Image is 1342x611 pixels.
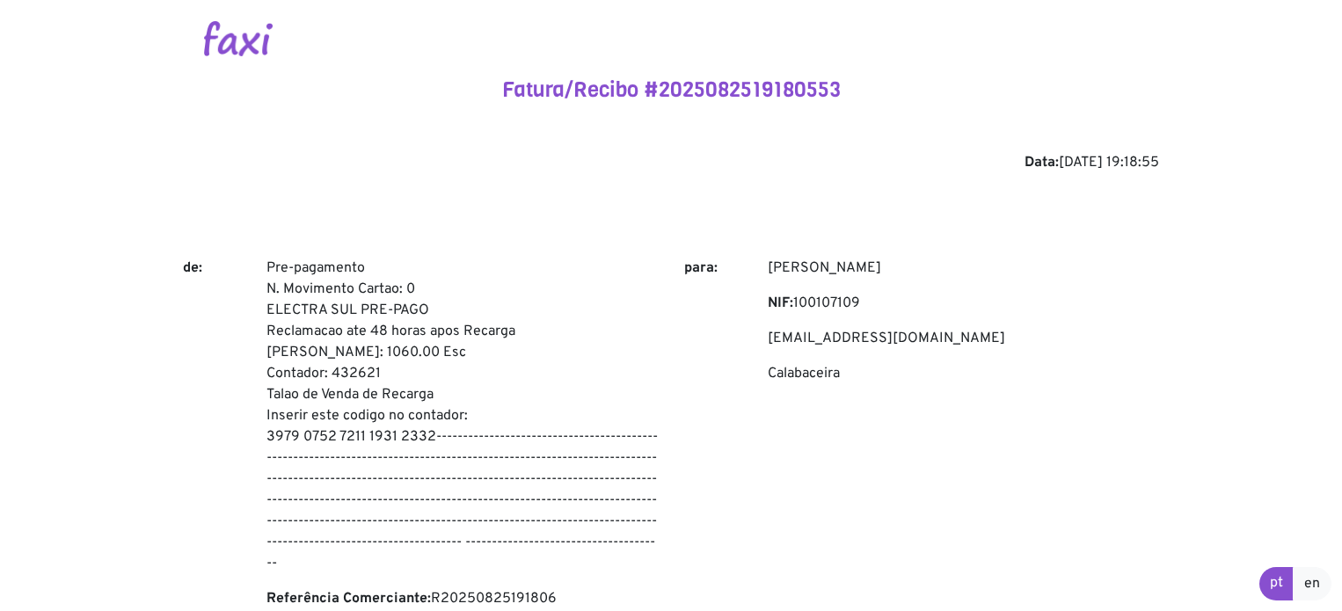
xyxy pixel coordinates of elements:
[183,77,1159,103] h4: Fatura/Recibo #2025082519180553
[768,293,1159,314] p: 100107109
[266,588,658,609] p: R20250825191806
[1025,154,1059,171] b: Data:
[768,295,793,312] b: NIF:
[183,259,202,277] b: de:
[183,152,1159,173] div: [DATE] 19:18:55
[266,258,658,574] p: Pre-pagamento N. Movimento Cartao: 0 ELECTRA SUL PRE-PAGO Reclamacao ate 48 horas apos Recarga [P...
[1293,567,1331,600] a: en
[684,259,718,277] b: para:
[768,328,1159,349] p: [EMAIL_ADDRESS][DOMAIN_NAME]
[266,590,431,607] b: Referência Comerciante:
[768,258,1159,279] p: [PERSON_NAME]
[1259,567,1294,600] a: pt
[768,363,1159,384] p: Calabaceira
